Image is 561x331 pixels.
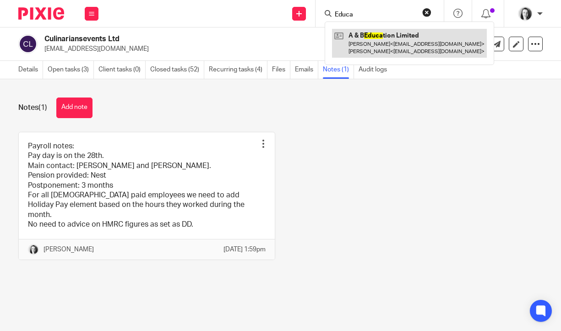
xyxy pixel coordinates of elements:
input: Search [334,11,416,19]
a: Files [272,61,290,79]
img: T1JH8BBNX-UMG48CW64-d2649b4fbe26-512.png [28,244,39,255]
a: Details [18,61,43,79]
p: [DATE] 1:59pm [223,245,266,254]
a: Closed tasks (52) [150,61,204,79]
button: Add note [56,98,93,118]
img: svg%3E [18,34,38,54]
p: [EMAIL_ADDRESS][DOMAIN_NAME] [44,44,418,54]
img: Pixie [18,7,64,20]
h2: Culinariansevents Ltd [44,34,343,44]
a: Open tasks (3) [48,61,94,79]
h1: Notes [18,103,47,113]
a: Recurring tasks (4) [209,61,267,79]
button: Clear [422,8,431,17]
a: Notes (1) [323,61,354,79]
span: (1) [38,104,47,111]
img: T1JH8BBNX-UMG48CW64-d2649b4fbe26-512.png [518,6,533,21]
p: [PERSON_NAME] [44,245,94,254]
a: Audit logs [359,61,392,79]
a: Client tasks (0) [98,61,146,79]
a: Emails [295,61,318,79]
